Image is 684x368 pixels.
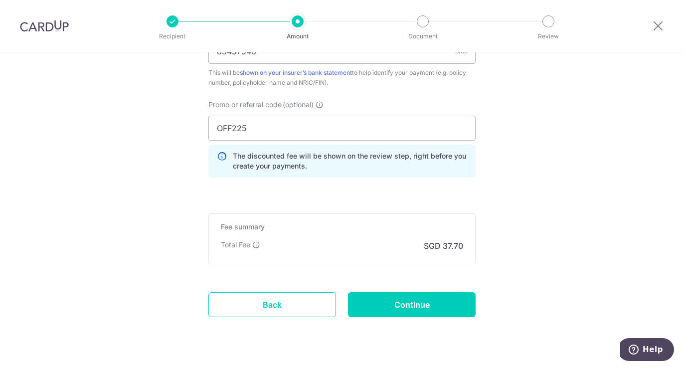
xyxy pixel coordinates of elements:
[348,292,476,317] input: Continue
[208,68,476,88] div: This will be to help identify your payment (e.g. policy number, policyholder name and NRIC/FIN).
[20,20,69,32] img: CardUp
[261,31,335,41] p: Amount
[221,240,250,250] p: Total Fee
[208,100,282,110] span: Promo or referral code
[240,69,352,76] a: shown on your insurer’s bank statement
[283,100,314,110] span: (optional)
[136,31,209,41] p: Recipient
[221,222,463,232] h5: Fee summary
[233,151,467,171] p: The discounted fee will be shown on the review step, right before you create your payments.
[512,31,585,41] p: Review
[424,240,463,252] p: SGD 37.70
[620,338,674,363] iframe: Opens a widget where you can find more information
[386,31,460,41] p: Document
[208,292,336,317] a: Back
